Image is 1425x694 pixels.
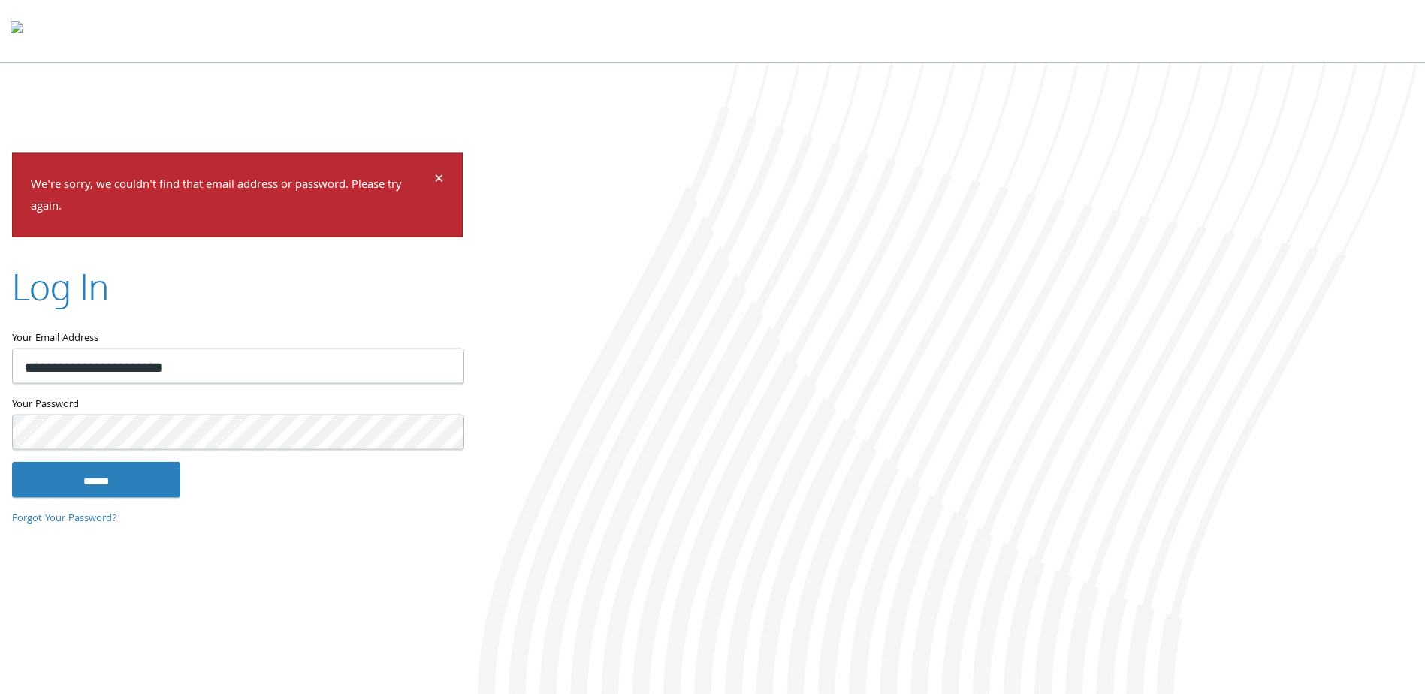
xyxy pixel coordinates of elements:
[434,172,444,190] button: Dismiss alert
[12,511,117,527] a: Forgot Your Password?
[11,16,23,46] img: todyl-logo-dark.svg
[434,166,444,195] span: ×
[12,261,109,311] h2: Log In
[31,175,432,219] p: We're sorry, we couldn't find that email address or password. Please try again.
[12,395,463,414] label: Your Password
